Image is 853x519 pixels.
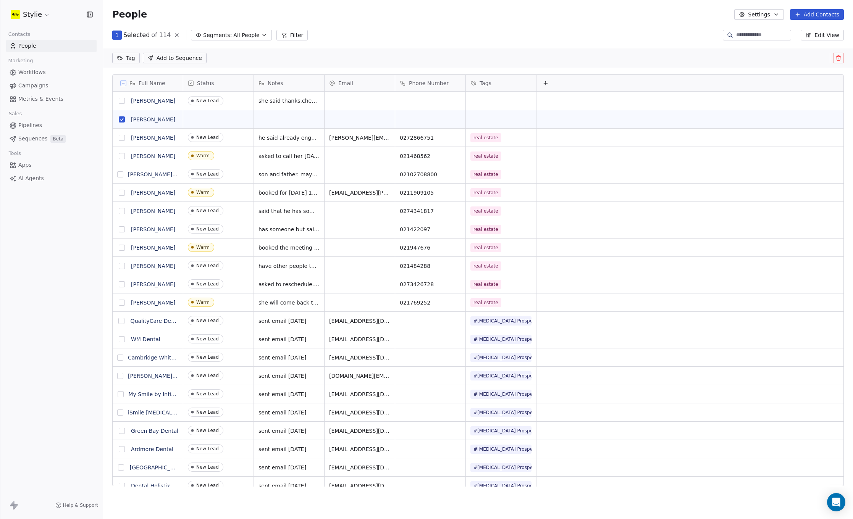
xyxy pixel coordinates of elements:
span: 1 [115,31,119,39]
span: #[MEDICAL_DATA] Prospects [470,335,532,344]
span: People [112,9,147,20]
span: Marketing [5,55,36,66]
div: New Lead [196,98,219,103]
span: son and father. maybe interested. sent them email [258,171,320,178]
div: New Lead [196,373,219,378]
span: [EMAIL_ADDRESS][DOMAIN_NAME] [329,427,390,435]
div: New Lead [196,391,219,397]
span: #[MEDICAL_DATA] Prospects [470,371,532,380]
span: real estate [470,188,501,197]
span: 021769252 [400,299,461,306]
span: [EMAIL_ADDRESS][DOMAIN_NAME] [329,482,390,490]
span: 0211909105 [400,189,461,197]
span: Beta [50,135,66,143]
a: QualityCare Dental [131,318,181,324]
div: Email [325,75,395,91]
span: Add to Sequence [157,54,202,62]
span: Tools [5,148,24,159]
span: said that he has someone but happy for us to contact him in 1-2 months [258,207,320,215]
a: Metrics & Events [6,93,97,105]
span: #[MEDICAL_DATA] Prospects [470,445,532,454]
span: sent email [DATE] [258,464,320,471]
a: [PERSON_NAME][GEOGRAPHIC_DATA] [128,373,228,379]
button: Tag [112,53,140,63]
img: stylie-square-yellow.svg [11,10,20,19]
span: Full Name [139,79,165,87]
span: 0274341817 [400,207,461,215]
div: New Lead [196,208,219,213]
a: Campaigns [6,79,97,92]
span: [EMAIL_ADDRESS][PERSON_NAME][DOMAIN_NAME] [329,189,390,197]
span: Metrics & Events [18,95,63,103]
span: #[MEDICAL_DATA] Prospects [470,316,532,326]
span: sent email [DATE] [258,482,320,490]
div: grid [183,92,844,487]
div: New Lead [196,226,219,232]
span: booked the meeting with him [258,244,320,251]
a: [GEOGRAPHIC_DATA] [130,464,186,471]
span: booked for [DATE] 10.30.she asked to book for [DATE] morning [258,189,320,197]
div: New Lead [196,464,219,470]
div: New Lead [196,263,219,268]
span: real estate [470,206,501,216]
a: People [6,40,97,52]
span: Sales [5,108,25,119]
span: [EMAIL_ADDRESS][DOMAIN_NAME] [329,445,390,453]
div: Full Name [113,75,183,91]
span: [EMAIL_ADDRESS][DOMAIN_NAME] [329,317,390,325]
span: Tag [126,54,135,62]
span: 0273426728 [400,280,461,288]
span: real estate [470,152,501,161]
button: 1 [112,31,122,40]
a: [PERSON_NAME] [131,300,175,306]
div: Status [183,75,254,91]
span: asked to reschedule.did not give a time.check on him [DATE] [258,280,320,288]
div: New Lead [196,428,219,433]
div: New Lead [196,483,219,488]
div: Phone Number [395,75,465,91]
span: [DOMAIN_NAME][EMAIL_ADDRESS][DOMAIN_NAME] [329,372,390,380]
a: [PERSON_NAME] [131,263,175,269]
a: [PERSON_NAME] and [PERSON_NAME] [128,171,230,177]
span: [EMAIL_ADDRESS][DOMAIN_NAME] [329,354,390,361]
span: [EMAIL_ADDRESS][DOMAIN_NAME] [329,335,390,343]
a: [PERSON_NAME] [131,190,175,196]
span: sent email [DATE] [258,372,320,380]
span: Email [338,79,353,87]
span: Stylie [23,10,42,19]
div: Notes [254,75,324,91]
a: [PERSON_NAME] [131,153,175,159]
div: grid [113,92,183,487]
div: New Lead [196,171,219,177]
span: has someone but said that she will reconsider next year and feel free to reach her out [258,226,320,233]
span: real estate [470,170,501,179]
a: AI Agents [6,172,97,185]
span: Status [197,79,214,87]
a: [PERSON_NAME] [131,135,175,141]
span: sent email [DATE] [258,335,320,343]
button: Add Contacts [790,9,844,20]
a: My Smile by Infinity Clinic [128,391,197,397]
span: AI Agents [18,174,44,182]
span: #[MEDICAL_DATA] Prospects [470,426,532,435]
div: New Lead [196,281,219,287]
a: Ardmore Dental [131,446,173,452]
span: All People [233,31,259,39]
button: Stylie [9,8,52,21]
span: 02102708800 [400,171,461,178]
span: Notes [268,79,283,87]
span: sent email [DATE] [258,445,320,453]
span: #[MEDICAL_DATA] Prospects [470,463,532,472]
span: [EMAIL_ADDRESS][DOMAIN_NAME] [329,464,390,471]
a: Cambridge White Oral Therapy Clinic [128,355,227,361]
span: real estate [470,225,501,234]
span: 021947676 [400,244,461,251]
div: Warm [196,190,210,195]
button: Settings [734,9,784,20]
span: Apps [18,161,32,169]
span: [EMAIL_ADDRESS][DOMAIN_NAME] [329,409,390,416]
span: asked to call her [DATE] [258,152,320,160]
span: Tags [480,79,491,87]
span: 021422097 [400,226,461,233]
span: have other people to work with but maybe checking on him sometime [258,262,320,270]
